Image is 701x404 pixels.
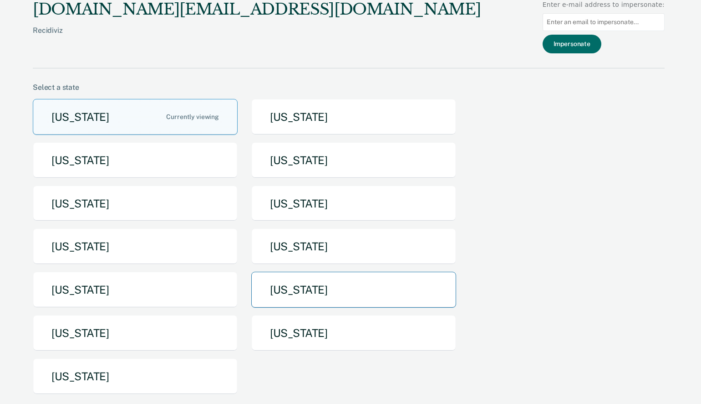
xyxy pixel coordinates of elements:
[33,83,665,92] div: Select a state
[33,186,238,222] button: [US_STATE]
[33,315,238,351] button: [US_STATE]
[33,142,238,178] button: [US_STATE]
[33,228,238,264] button: [US_STATE]
[251,99,456,135] button: [US_STATE]
[543,35,601,53] button: Impersonate
[33,26,481,49] div: Recidiviz
[251,315,456,351] button: [US_STATE]
[251,228,456,264] button: [US_STATE]
[543,13,665,31] input: Enter an email to impersonate...
[33,99,238,135] button: [US_STATE]
[251,186,456,222] button: [US_STATE]
[33,358,238,394] button: [US_STATE]
[251,142,456,178] button: [US_STATE]
[33,272,238,308] button: [US_STATE]
[251,272,456,308] button: [US_STATE]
